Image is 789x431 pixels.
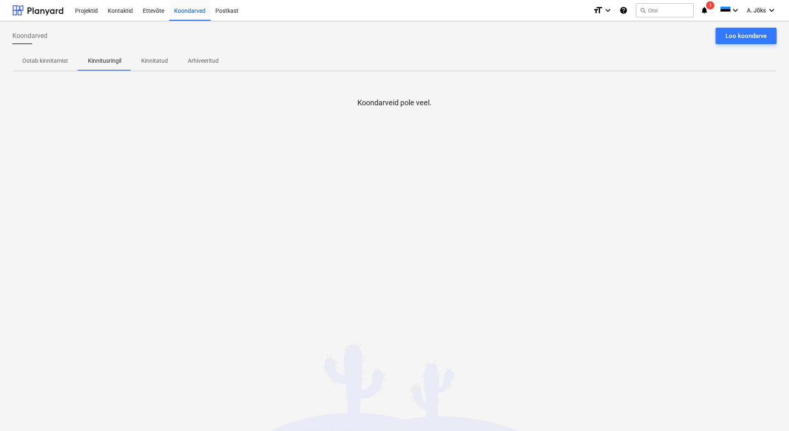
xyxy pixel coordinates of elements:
button: Otsi [636,3,694,17]
button: Loo koondarve [716,28,777,44]
p: Kinnitusringil [88,57,121,65]
span: Koondarved [12,31,47,41]
span: search [640,7,646,14]
i: keyboard_arrow_down [767,5,777,15]
iframe: Chat Widget [748,391,789,431]
span: 1 [706,1,714,9]
p: Koondarveid pole veel. [357,98,432,108]
i: keyboard_arrow_down [603,5,613,15]
p: Arhiveeritud [188,57,219,65]
p: Kinnitatud [141,57,168,65]
span: A. Jõks [747,7,766,14]
i: keyboard_arrow_down [730,5,740,15]
p: Ootab kinnitamist [22,57,68,65]
i: notifications [700,5,709,15]
i: Abikeskus [619,5,628,15]
i: format_size [593,5,603,15]
div: Loo koondarve [725,31,767,41]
